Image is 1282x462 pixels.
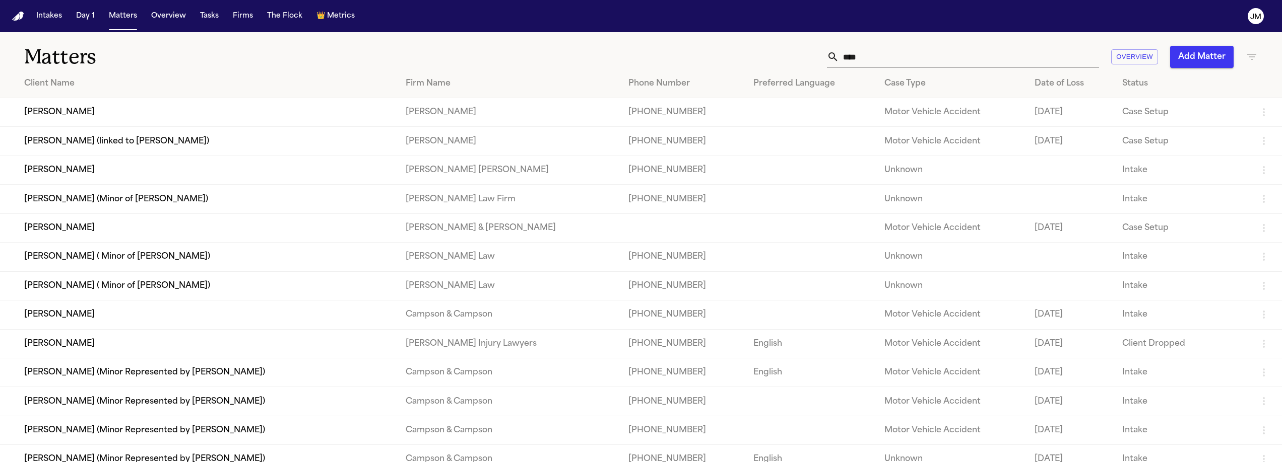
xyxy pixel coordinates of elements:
[398,243,620,271] td: [PERSON_NAME] Law
[620,127,746,156] td: [PHONE_NUMBER]
[12,12,24,21] a: Home
[1114,271,1250,300] td: Intake
[1035,78,1106,90] div: Date of Loss
[24,44,397,69] h1: Matters
[398,387,620,416] td: Campson & Campson
[312,7,359,25] button: crownMetrics
[884,78,1018,90] div: Case Type
[876,358,1027,387] td: Motor Vehicle Accident
[406,78,612,90] div: Firm Name
[398,416,620,444] td: Campson & Campson
[620,156,746,184] td: [PHONE_NUMBER]
[620,387,746,416] td: [PHONE_NUMBER]
[628,78,738,90] div: Phone Number
[1114,358,1250,387] td: Intake
[1114,243,1250,271] td: Intake
[196,7,223,25] button: Tasks
[1111,49,1158,65] button: Overview
[876,271,1027,300] td: Unknown
[32,7,66,25] button: Intakes
[398,156,620,184] td: [PERSON_NAME] [PERSON_NAME]
[398,98,620,127] td: [PERSON_NAME]
[876,329,1027,358] td: Motor Vehicle Accident
[876,416,1027,444] td: Motor Vehicle Accident
[1114,213,1250,242] td: Case Setup
[753,78,868,90] div: Preferred Language
[398,271,620,300] td: [PERSON_NAME] Law
[1114,127,1250,156] td: Case Setup
[1114,98,1250,127] td: Case Setup
[876,387,1027,416] td: Motor Vehicle Accident
[745,329,876,358] td: English
[229,7,257,25] button: Firms
[1114,156,1250,184] td: Intake
[147,7,190,25] button: Overview
[620,300,746,329] td: [PHONE_NUMBER]
[72,7,99,25] button: Day 1
[1114,416,1250,444] td: Intake
[876,185,1027,213] td: Unknown
[1027,127,1114,156] td: [DATE]
[745,358,876,387] td: English
[1027,213,1114,242] td: [DATE]
[1114,185,1250,213] td: Intake
[1027,300,1114,329] td: [DATE]
[398,185,620,213] td: [PERSON_NAME] Law Firm
[620,185,746,213] td: [PHONE_NUMBER]
[1027,329,1114,358] td: [DATE]
[24,78,390,90] div: Client Name
[620,243,746,271] td: [PHONE_NUMBER]
[876,300,1027,329] td: Motor Vehicle Accident
[876,98,1027,127] td: Motor Vehicle Accident
[398,300,620,329] td: Campson & Campson
[876,243,1027,271] td: Unknown
[398,127,620,156] td: [PERSON_NAME]
[620,271,746,300] td: [PHONE_NUMBER]
[876,213,1027,242] td: Motor Vehicle Accident
[105,7,141,25] button: Matters
[1122,78,1242,90] div: Status
[398,213,620,242] td: [PERSON_NAME] & [PERSON_NAME]
[1170,46,1234,68] button: Add Matter
[263,7,306,25] button: The Flock
[620,416,746,444] td: [PHONE_NUMBER]
[620,358,746,387] td: [PHONE_NUMBER]
[1027,387,1114,416] td: [DATE]
[1114,300,1250,329] td: Intake
[1114,329,1250,358] td: Client Dropped
[876,127,1027,156] td: Motor Vehicle Accident
[1114,387,1250,416] td: Intake
[1027,98,1114,127] td: [DATE]
[876,156,1027,184] td: Unknown
[12,12,24,21] img: Finch Logo
[398,358,620,387] td: Campson & Campson
[1027,416,1114,444] td: [DATE]
[1027,358,1114,387] td: [DATE]
[620,98,746,127] td: [PHONE_NUMBER]
[620,329,746,358] td: [PHONE_NUMBER]
[398,329,620,358] td: [PERSON_NAME] Injury Lawyers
